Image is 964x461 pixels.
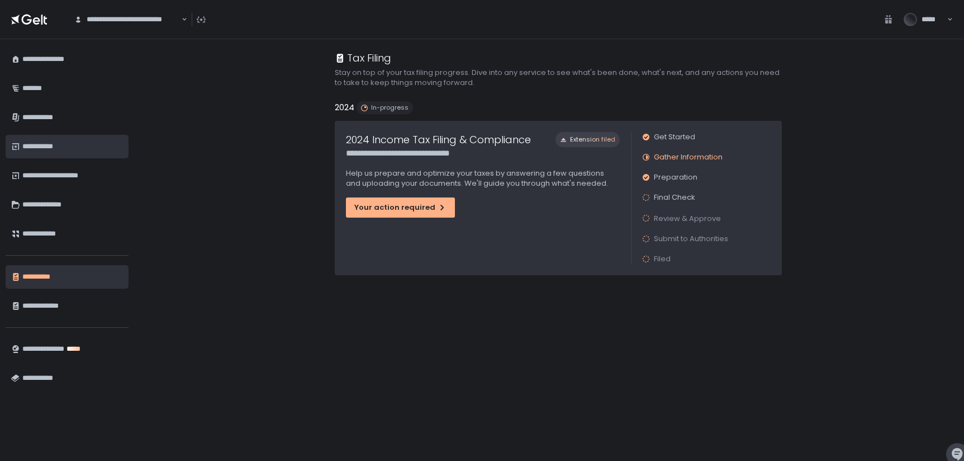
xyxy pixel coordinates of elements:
[371,104,409,112] span: In-progress
[180,14,181,25] input: Search for option
[654,132,695,142] span: Get Started
[654,192,695,203] span: Final Check
[654,254,671,264] span: Filed
[654,172,697,182] span: Preparation
[67,8,187,31] div: Search for option
[654,152,723,162] span: Gather Information
[335,50,391,65] div: Tax Filing
[335,101,354,114] h2: 2024
[346,168,620,189] p: Help us prepare and optimize your taxes by answering a few questions and uploading your documents...
[354,203,447,213] div: Your action required
[654,234,728,244] span: Submit to Authorities
[346,197,455,218] button: Your action required
[335,68,782,88] h2: Stay on top of your tax filing progress. Dive into any service to see what's been done, what's ne...
[346,132,531,147] h1: 2024 Income Tax Filing & Compliance
[570,135,615,144] span: Extension filed
[654,213,721,224] span: Review & Approve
